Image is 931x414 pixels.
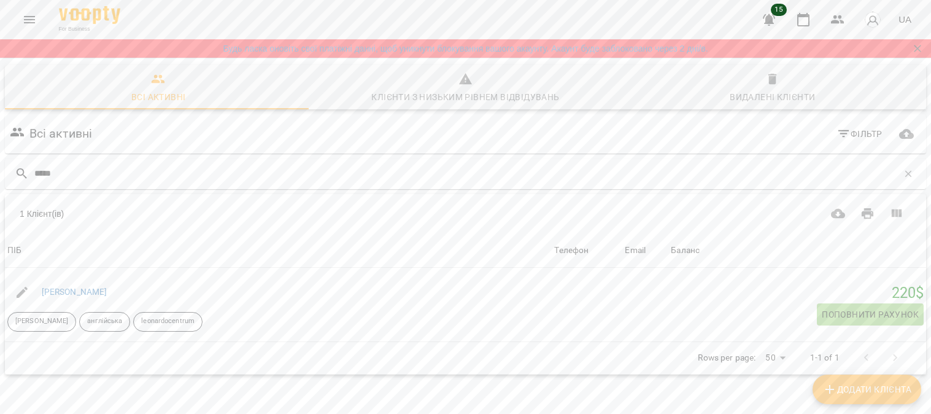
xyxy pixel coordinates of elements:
div: Email [625,243,646,258]
p: 1-1 of 1 [810,352,840,364]
p: leonardocentrum [141,316,195,327]
span: Фільтр [836,127,883,141]
div: Sort [554,243,589,258]
p: англійська [87,316,122,327]
button: Поповнити рахунок [817,303,924,326]
div: англійська [79,312,130,332]
span: Email [625,243,666,258]
div: Table Toolbar [5,194,926,233]
div: Sort [671,243,700,258]
span: Телефон [554,243,620,258]
button: Закрити сповіщення [909,40,926,57]
div: Sort [7,243,21,258]
div: 1 Клієнт(ів) [20,208,444,220]
button: Друк [853,199,883,228]
div: 50 [760,349,790,367]
a: Будь ласка оновіть свої платіжні данні, щоб уникнути блокування вашого акаунту. Акаунт буде забло... [223,42,708,55]
div: Телефон [554,243,589,258]
span: Поповнити рахунок [822,307,919,322]
div: leonardocentrum [133,312,203,332]
span: Додати клієнта [822,382,911,397]
div: Клієнти з низьким рівнем відвідувань [371,90,559,104]
button: Завантажити CSV [824,199,853,228]
span: UA [898,13,911,26]
span: 15 [771,4,787,16]
span: For Business [59,25,120,33]
div: Всі активні [131,90,185,104]
h6: Всі активні [29,124,93,143]
button: Додати клієнта [813,375,921,404]
div: Sort [625,243,646,258]
div: Баланс [671,243,700,258]
span: Баланс [671,243,924,258]
h5: 220 $ [671,284,924,303]
button: UA [894,8,916,31]
img: Voopty Logo [59,6,120,24]
p: Rows per page: [698,352,755,364]
div: Видалені клієнти [730,90,815,104]
img: avatar_s.png [864,11,881,28]
p: [PERSON_NAME] [15,316,68,327]
button: Фільтр [832,123,887,145]
span: ПІБ [7,243,549,258]
div: ПІБ [7,243,21,258]
button: Menu [15,5,44,34]
a: [PERSON_NAME] [42,287,107,297]
button: Вигляд колонок [882,199,911,228]
div: [PERSON_NAME] [7,312,76,332]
